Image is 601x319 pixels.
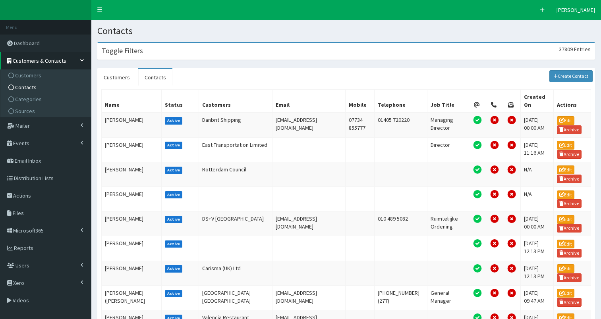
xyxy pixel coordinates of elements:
[13,227,44,234] span: Microsoft365
[549,70,593,82] a: Create Contact
[557,125,582,134] a: Archive
[13,140,29,147] span: Events
[520,186,553,211] td: N/A
[165,117,183,124] label: Active
[520,211,553,236] td: [DATE] 00:00 AM
[345,90,374,113] th: Mobile
[165,142,183,149] label: Active
[557,215,574,224] a: Edit
[15,72,41,79] span: Customers
[13,209,24,217] span: Files
[2,69,91,81] a: Customers
[102,137,162,162] td: [PERSON_NAME]
[15,157,41,164] span: Email Inbox
[557,6,595,13] span: [PERSON_NAME]
[375,90,427,113] th: Telephone
[272,211,346,236] td: [EMAIL_ADDRESS][DOMAIN_NAME]
[102,211,162,236] td: [PERSON_NAME]
[97,69,136,86] a: Customers
[574,46,591,53] span: Entries
[427,211,469,236] td: Ruimteliijke Ordening
[557,273,582,282] a: Archive
[165,240,183,248] label: Active
[557,175,582,183] a: Archive
[559,46,573,53] span: 37809
[2,81,91,93] a: Contacts
[375,112,427,137] td: 01405 720220
[557,141,574,150] a: Edit
[165,265,183,272] label: Active
[199,211,272,236] td: DS+V [GEOGRAPHIC_DATA]
[14,244,33,252] span: Reports
[15,122,30,129] span: Mailer
[97,26,595,36] h1: Contacts
[165,167,183,174] label: Active
[469,90,486,113] th: Email Permission
[520,137,553,162] td: [DATE] 11:16 AM
[375,285,427,310] td: [PHONE_NUMBER] (277)
[199,285,272,310] td: [GEOGRAPHIC_DATA] [GEOGRAPHIC_DATA]
[102,90,162,113] th: Name
[102,162,162,186] td: [PERSON_NAME]
[13,192,31,199] span: Actions
[557,150,582,159] a: Archive
[554,90,591,113] th: Actions
[2,93,91,105] a: Categories
[102,112,162,137] td: [PERSON_NAME]
[15,84,37,91] span: Contacts
[2,105,91,117] a: Sources
[520,162,553,186] td: N/A
[272,285,346,310] td: [EMAIL_ADDRESS][DOMAIN_NAME]
[557,224,582,233] a: Archive
[427,90,469,113] th: Job Title
[520,285,553,310] td: [DATE] 09:47 AM
[272,112,346,137] td: [EMAIL_ADDRESS][DOMAIN_NAME]
[427,112,469,137] td: Managing Director
[15,96,42,103] span: Categories
[557,289,574,298] a: Edit
[102,47,143,54] h3: Toggle Filters
[13,297,29,304] span: Videos
[345,112,374,137] td: 07734 855777
[165,290,183,297] label: Active
[557,298,582,307] a: Archive
[557,165,574,174] a: Edit
[138,69,172,86] a: Contacts
[199,162,272,186] td: Rotterdam Council
[199,90,272,113] th: Customers
[165,191,183,198] label: Active
[13,279,24,286] span: Xero
[14,40,40,47] span: Dashboard
[557,116,574,125] a: Edit
[199,137,272,162] td: East Transportation Limited
[165,216,183,223] label: Active
[557,190,574,199] a: Edit
[520,236,553,261] td: [DATE] 12:13 PM
[102,285,162,310] td: [PERSON_NAME] ([PERSON_NAME]
[272,90,346,113] th: Email
[520,90,553,113] th: Created On
[557,249,582,258] a: Archive
[427,285,469,310] td: General Manager
[375,211,427,236] td: 010 489 5082
[161,90,199,113] th: Status
[557,240,574,248] a: Edit
[557,199,582,208] a: Archive
[520,112,553,137] td: [DATE] 00:00 AM
[557,264,574,273] a: Edit
[503,90,520,113] th: Post Permission
[427,137,469,162] td: Director
[199,261,272,285] td: Carisma (UK) Ltd
[15,262,29,269] span: Users
[520,261,553,285] td: [DATE] 12:13 PM
[102,186,162,211] td: [PERSON_NAME]
[15,108,35,115] span: Sources
[102,236,162,261] td: [PERSON_NAME]
[14,175,54,182] span: Distribution Lists
[199,112,272,137] td: Danbrit Shipping
[13,57,66,64] span: Customers & Contacts
[102,261,162,285] td: [PERSON_NAME]
[486,90,503,113] th: Telephone Permission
